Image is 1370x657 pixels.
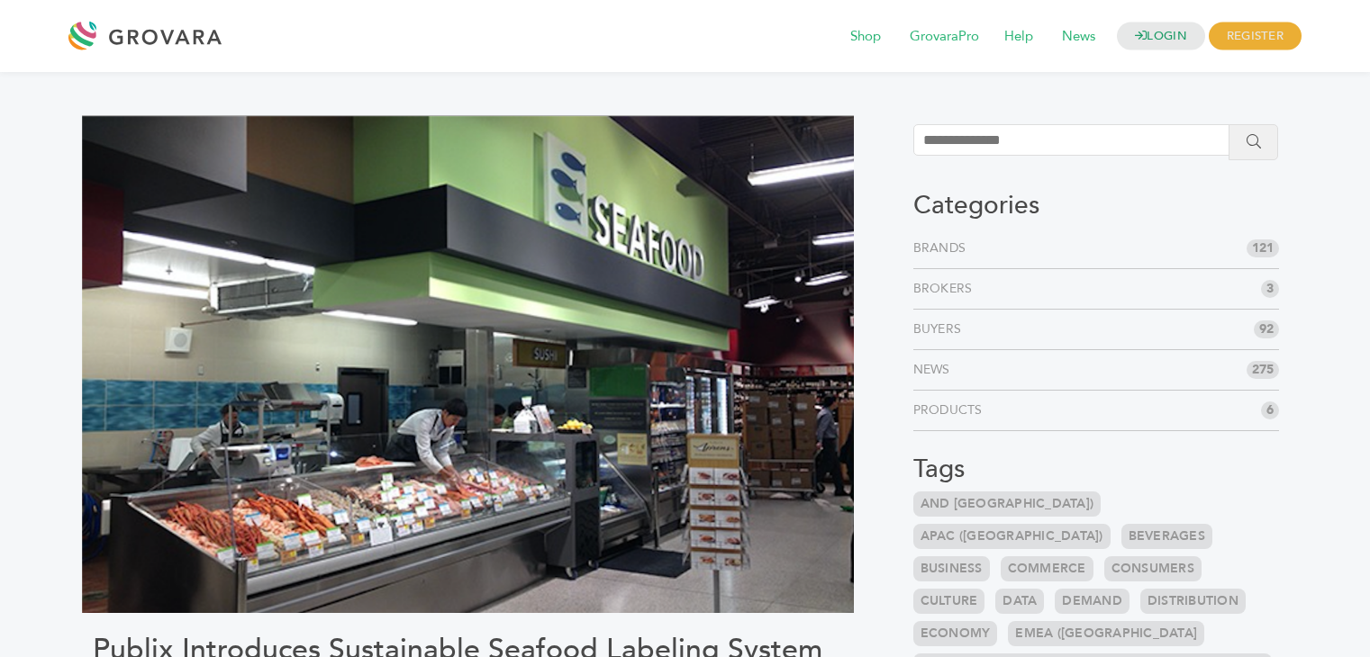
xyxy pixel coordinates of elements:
[913,280,980,298] a: Brokers
[1209,22,1302,50] span: REGISTER
[913,589,985,614] a: Culture
[1049,20,1108,54] span: News
[913,239,974,257] a: Brands
[913,621,998,646] a: Economy
[1140,589,1246,614] a: Distribution
[897,27,992,47] a: GrovaraPro
[1261,280,1279,298] span: 3
[913,401,990,419] a: Products
[1117,22,1205,50] a: LOGIN
[913,491,1102,517] a: and [GEOGRAPHIC_DATA])
[1121,524,1212,549] a: Beverages
[1049,27,1108,47] a: News
[913,454,1279,485] h3: Tags
[913,320,969,338] a: Buyers
[1261,401,1279,419] span: 6
[1254,320,1279,338] span: 92
[913,361,957,379] a: News
[913,524,1111,549] a: APAC ([GEOGRAPHIC_DATA])
[838,27,894,47] a: Shop
[1247,239,1279,257] span: 121
[913,191,1279,221] h3: Categories
[1001,556,1093,581] a: Commerce
[1055,589,1130,614] a: Demand
[1247,361,1279,379] span: 275
[1008,621,1204,646] a: EMEA ([GEOGRAPHIC_DATA]
[838,20,894,54] span: Shop
[995,589,1044,614] a: Data
[992,27,1046,47] a: Help
[897,20,992,54] span: GrovaraPro
[1104,556,1202,581] a: Consumers
[992,20,1046,54] span: Help
[913,556,990,581] a: Business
